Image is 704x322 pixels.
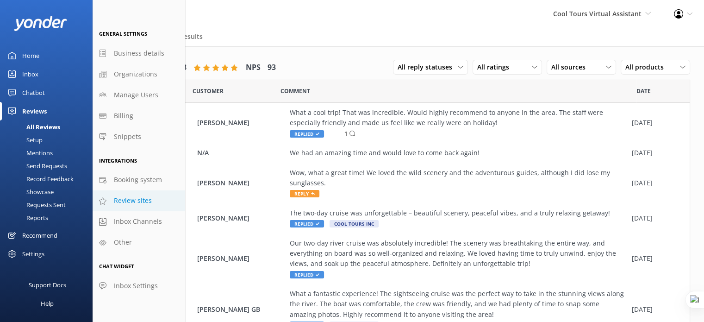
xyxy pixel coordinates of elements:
[268,62,276,74] h4: 93
[93,64,185,85] a: Organizations
[193,87,224,95] span: Date
[632,253,678,264] div: [DATE]
[6,172,93,185] a: Record Feedback
[398,62,458,72] span: All reply statuses
[6,159,67,172] div: Send Requests
[6,198,93,211] a: Requests Sent
[632,118,678,128] div: [DATE]
[22,46,39,65] div: Home
[290,238,627,269] div: Our two-day river cruise was absolutely incredible! The scenery was breathtaking the entire way, ...
[6,133,43,146] div: Setup
[93,211,185,232] a: Inbox Channels
[290,190,319,197] span: Reply
[114,196,152,206] span: Review sites
[330,220,379,227] span: Cool Tours Inc
[197,304,285,315] span: [PERSON_NAME] GB
[93,232,185,253] a: Other
[632,304,678,315] div: [DATE]
[22,83,45,102] div: Chatbot
[290,271,324,278] span: Replied
[551,62,591,72] span: All sources
[553,9,642,18] span: Cool Tours Virtual Assistant
[14,16,67,31] img: yonder-white-logo.png
[197,253,285,264] span: [PERSON_NAME]
[114,69,157,79] span: Organizations
[6,198,66,211] div: Requests Sent
[280,87,310,95] span: Question
[6,120,93,133] a: All Reviews
[99,30,147,37] span: General Settings
[197,178,285,188] span: [PERSON_NAME]
[290,289,627,320] div: What a fantastic experience! The sightseeing cruise was the perfect way to take in the stunning v...
[6,133,93,146] a: Setup
[22,65,38,83] div: Inbox
[290,148,627,158] div: We had an amazing time and would love to come back again!
[6,120,60,133] div: All Reviews
[6,211,93,224] a: Reports
[93,190,185,211] a: Review sites
[93,43,185,64] a: Business details
[290,220,324,227] span: Replied
[22,245,44,263] div: Settings
[114,48,164,58] span: Business details
[197,148,285,158] span: N/A
[632,148,678,158] div: [DATE]
[114,132,141,142] span: Snippets
[6,185,93,198] a: Showcase
[197,213,285,223] span: [PERSON_NAME]
[93,170,185,190] a: Booking system
[114,237,132,247] span: Other
[6,159,93,172] a: Send Requests
[114,111,133,121] span: Billing
[197,118,285,128] span: [PERSON_NAME]
[632,213,678,223] div: [DATE]
[41,294,54,313] div: Help
[93,126,185,147] a: Snippets
[344,129,348,138] p: 1
[114,216,162,227] span: Inbox Channels
[99,263,134,270] span: Chat Widget
[6,211,48,224] div: Reports
[22,102,47,120] div: Reviews
[632,178,678,188] div: [DATE]
[114,90,158,100] span: Manage Users
[93,276,185,297] a: Inbox Settings
[93,106,185,126] a: Billing
[6,172,74,185] div: Record Feedback
[477,62,515,72] span: All ratings
[114,175,162,185] span: Booking system
[636,87,651,95] span: Date
[625,62,669,72] span: All products
[290,208,627,218] div: The two-day cruise was unforgettable – beautiful scenery, peaceful vibes, and a truly relaxing ge...
[6,146,53,159] div: Mentions
[6,146,93,159] a: Mentions
[6,185,54,198] div: Showcase
[290,130,324,138] span: Replied
[246,62,261,74] h4: NPS
[99,157,137,164] span: Integrations
[290,168,627,189] div: Wow, what a great time! We loved the wild scenery and the adventurous guides, although I did lose...
[114,281,158,291] span: Inbox Settings
[22,226,57,245] div: Recommend
[93,85,185,106] a: Manage Users
[290,107,627,128] div: What a cool trip! That was incredible. Would highly recommend to anyone in the area. The staff we...
[29,276,66,294] div: Support Docs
